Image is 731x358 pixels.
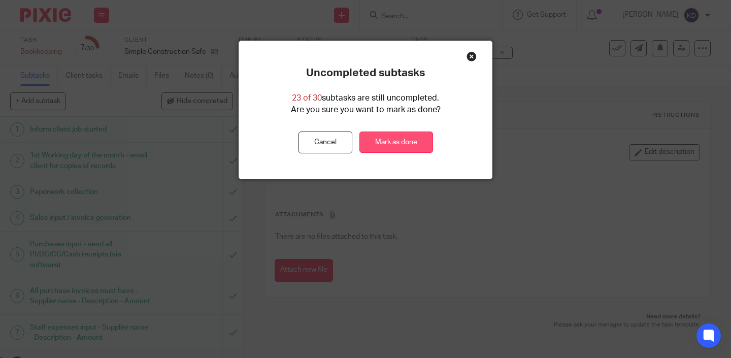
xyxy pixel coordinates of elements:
button: Cancel [298,132,352,153]
p: Are you sure you want to mark as done? [291,104,441,116]
span: 23 of 30 [292,94,322,102]
a: Mark as done [359,132,433,153]
div: Close this dialog window [467,51,477,61]
p: Uncompleted subtasks [306,67,425,80]
p: subtasks are still uncompleted. [292,92,439,104]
